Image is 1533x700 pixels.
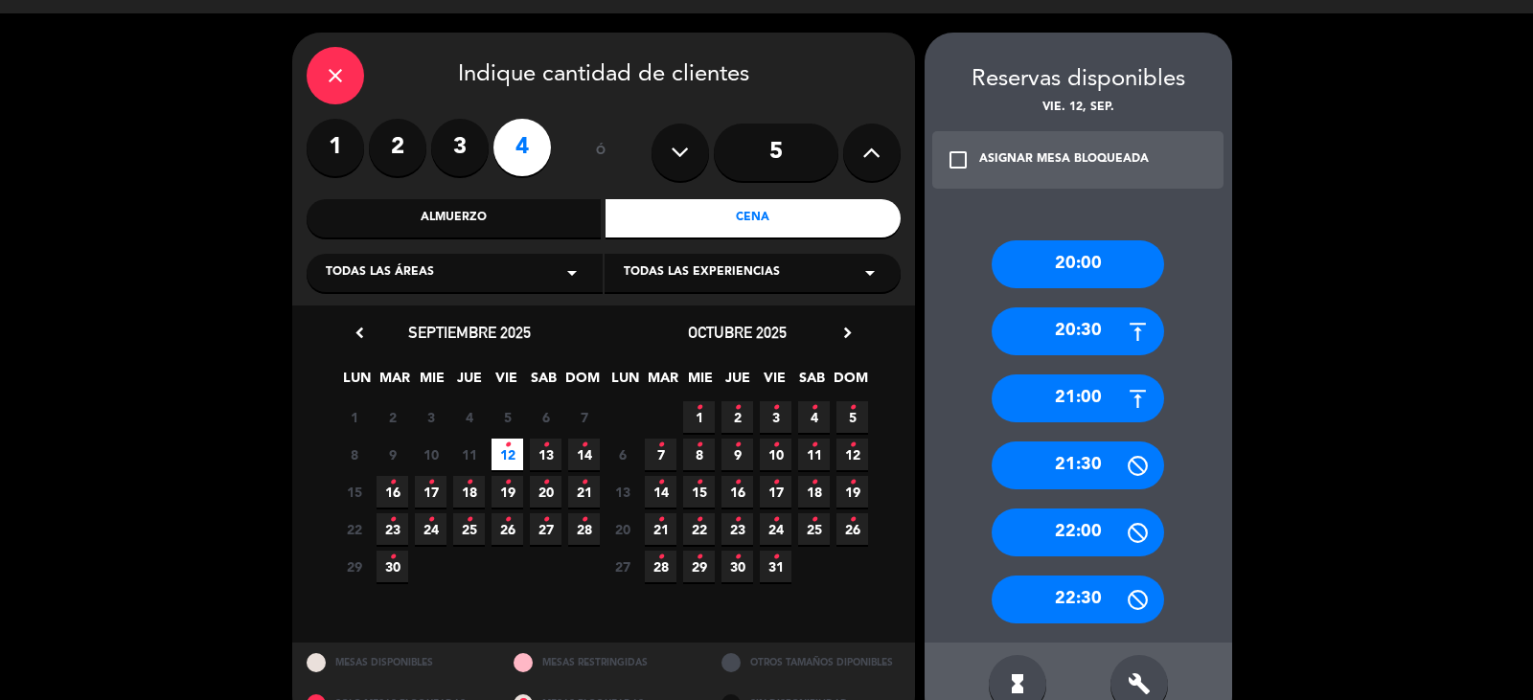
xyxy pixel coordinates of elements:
span: 7 [645,439,676,470]
span: 9 [377,439,408,470]
span: 25 [798,513,830,545]
span: 18 [453,476,485,508]
i: • [427,505,434,535]
span: 26 [492,513,523,545]
span: 11 [798,439,830,470]
div: Reservas disponibles [925,61,1232,99]
i: • [734,505,741,535]
span: 4 [798,401,830,433]
span: DOM [565,367,597,398]
i: • [696,393,702,423]
label: 3 [431,119,489,176]
div: 20:00 [992,240,1164,288]
div: ó [570,119,632,186]
span: 15 [338,476,370,508]
span: 5 [836,401,868,433]
i: • [734,393,741,423]
div: MESAS DISPONIBLES [292,643,500,684]
i: • [696,505,702,535]
i: • [427,467,434,498]
span: 1 [338,401,370,433]
i: • [581,430,587,461]
span: 20 [530,476,561,508]
span: JUE [453,367,485,398]
span: 5 [492,401,523,433]
i: • [504,505,511,535]
i: • [542,467,549,498]
i: • [504,467,511,498]
i: • [811,467,817,498]
i: • [811,430,817,461]
span: 23 [377,513,408,545]
i: • [696,467,702,498]
span: 10 [415,439,446,470]
span: 14 [645,476,676,508]
i: • [849,393,856,423]
span: 21 [645,513,676,545]
i: • [734,430,741,461]
span: 31 [760,551,791,582]
div: 20:30 [992,307,1164,355]
div: vie. 12, sep. [925,99,1232,118]
i: • [581,467,587,498]
span: 6 [606,439,638,470]
span: 20 [606,513,638,545]
i: • [542,505,549,535]
span: LUN [609,367,641,398]
span: 27 [530,513,561,545]
i: • [696,542,702,573]
span: 28 [568,513,600,545]
span: 19 [836,476,868,508]
span: MAR [647,367,678,398]
span: 3 [760,401,791,433]
i: • [734,467,741,498]
div: Indique cantidad de clientes [307,47,901,104]
i: • [772,467,779,498]
i: • [772,393,779,423]
span: octubre 2025 [688,323,787,342]
i: • [542,430,549,461]
span: 23 [721,513,753,545]
label: 1 [307,119,364,176]
span: 2 [377,401,408,433]
div: Almuerzo [307,199,602,237]
i: • [389,542,396,573]
span: 17 [760,476,791,508]
label: 2 [369,119,426,176]
span: 19 [492,476,523,508]
i: • [504,430,511,461]
span: JUE [721,367,753,398]
div: MESAS RESTRINGIDAS [499,643,707,684]
i: • [811,505,817,535]
span: 18 [798,476,830,508]
span: 16 [721,476,753,508]
span: MIE [416,367,447,398]
span: 24 [415,513,446,545]
div: 21:30 [992,441,1164,489]
span: 28 [645,551,676,582]
span: 30 [721,551,753,582]
span: 6 [530,401,561,433]
span: 14 [568,439,600,470]
span: 29 [338,551,370,582]
span: 16 [377,476,408,508]
span: 13 [606,476,638,508]
i: • [849,505,856,535]
span: 21 [568,476,600,508]
i: • [849,430,856,461]
i: arrow_drop_down [858,261,881,284]
i: • [772,430,779,461]
i: hourglass_full [1006,672,1029,695]
span: 2 [721,401,753,433]
span: MAR [378,367,410,398]
i: build [1128,672,1151,695]
span: 11 [453,439,485,470]
span: septiembre 2025 [408,323,531,342]
i: • [657,505,664,535]
span: 25 [453,513,485,545]
span: 13 [530,439,561,470]
span: 7 [568,401,600,433]
span: VIE [491,367,522,398]
span: 8 [338,439,370,470]
div: OTROS TAMAÑOS DIPONIBLES [707,643,915,684]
